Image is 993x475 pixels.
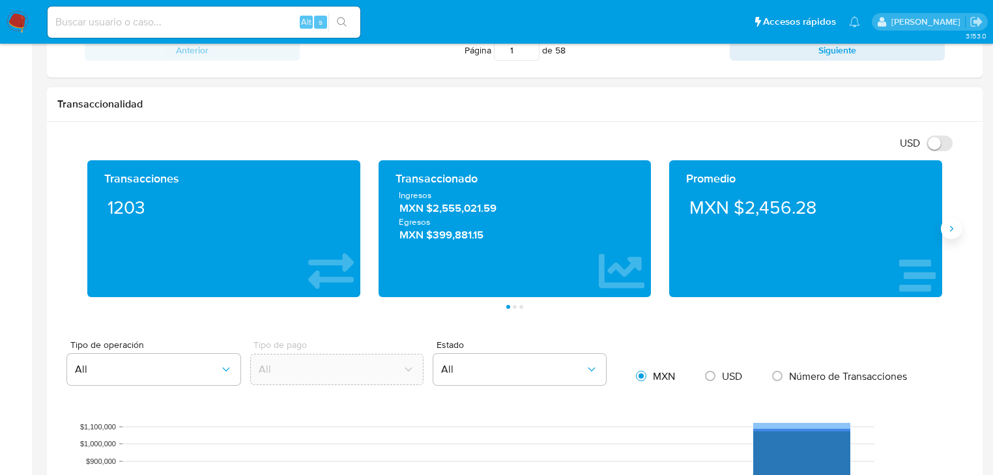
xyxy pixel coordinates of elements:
[57,98,972,111] h1: Transaccionalidad
[85,40,300,61] button: Anterior
[891,16,965,28] p: erika.juarez@mercadolibre.com.mx
[763,15,836,29] span: Accesos rápidos
[301,16,311,28] span: Alt
[319,16,323,28] span: s
[465,40,566,61] span: Página de
[970,15,983,29] a: Salir
[966,31,986,41] span: 3.153.0
[48,14,360,31] input: Buscar usuario o caso...
[328,13,355,31] button: search-icon
[849,16,860,27] a: Notificaciones
[555,44,566,57] span: 58
[730,40,945,61] button: Siguiente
